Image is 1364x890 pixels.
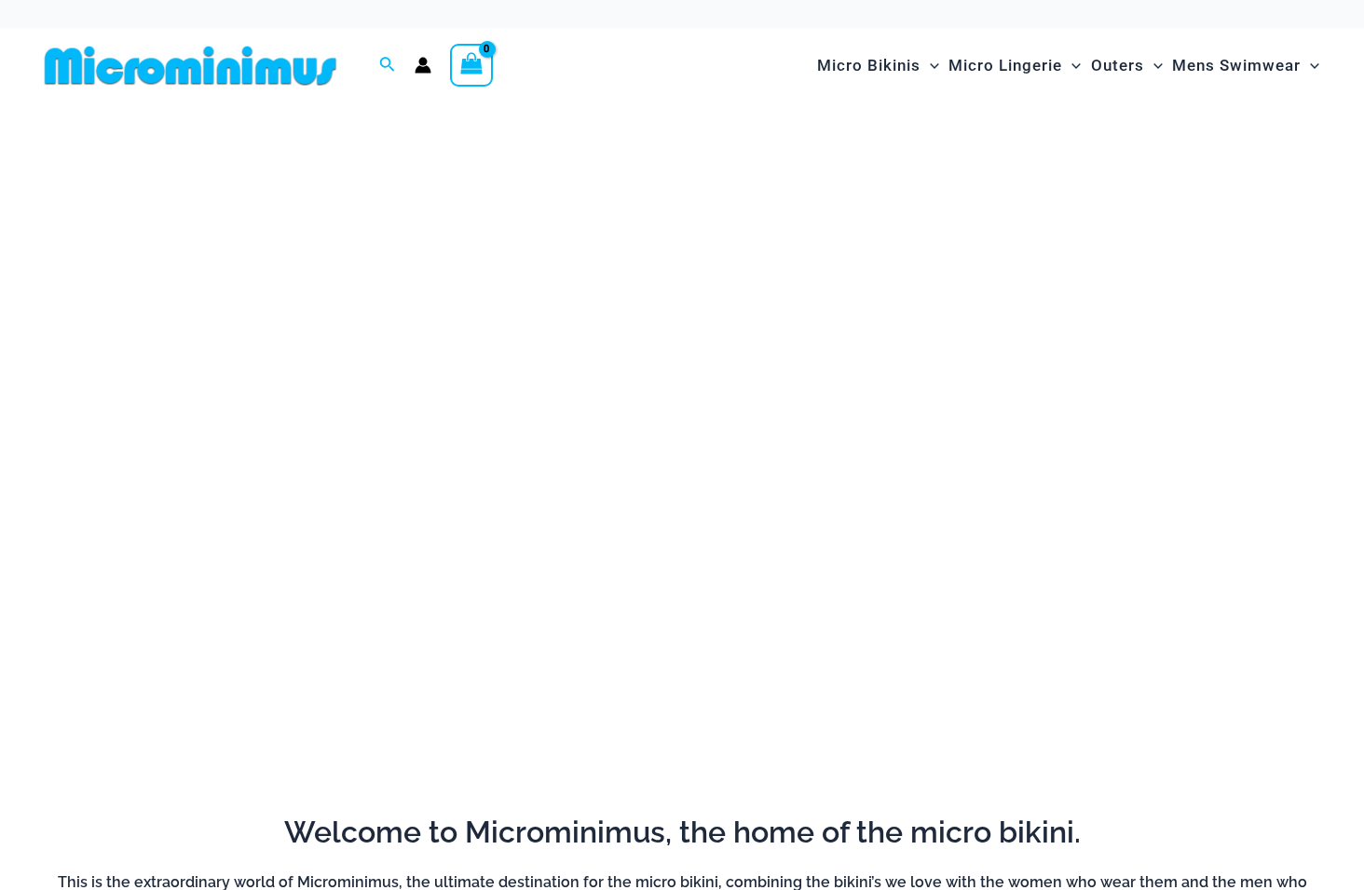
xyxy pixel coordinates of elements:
span: Menu Toggle [921,42,939,89]
a: OutersMenu ToggleMenu Toggle [1086,37,1167,94]
h2: Welcome to Microminimus, the home of the micro bikini. [51,813,1313,852]
nav: Site Navigation [810,34,1327,97]
a: View Shopping Cart, empty [450,44,493,87]
a: Mens SwimwearMenu ToggleMenu Toggle [1167,37,1324,94]
a: Micro BikinisMenu ToggleMenu Toggle [812,37,944,94]
a: Micro LingerieMenu ToggleMenu Toggle [944,37,1085,94]
a: Account icon link [415,57,431,74]
span: Micro Bikinis [817,42,921,89]
span: Menu Toggle [1301,42,1319,89]
span: Mens Swimwear [1172,42,1301,89]
span: Outers [1091,42,1144,89]
span: Micro Lingerie [948,42,1062,89]
span: Menu Toggle [1144,42,1163,89]
a: Search icon link [379,54,396,77]
img: MM SHOP LOGO FLAT [37,45,344,87]
span: Menu Toggle [1062,42,1081,89]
